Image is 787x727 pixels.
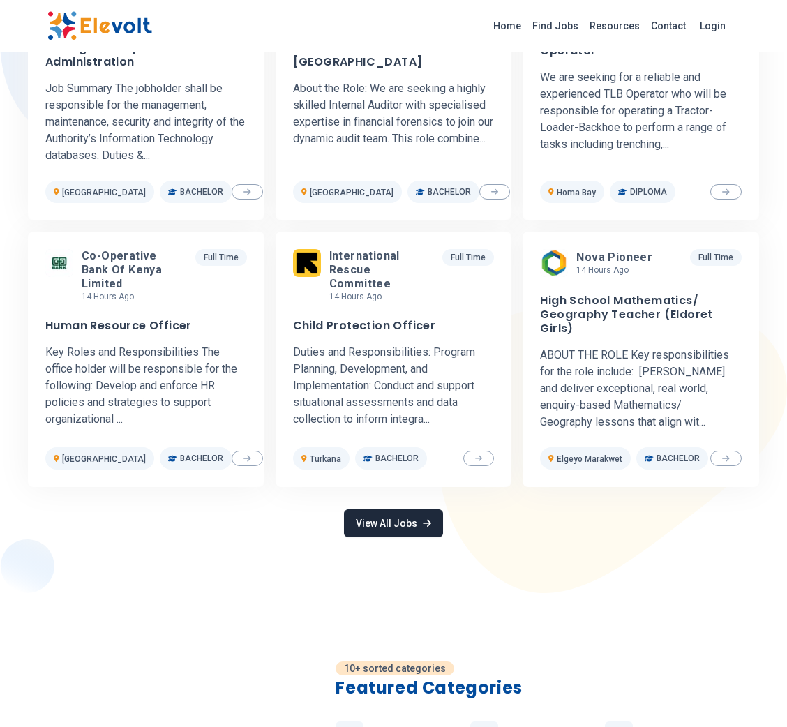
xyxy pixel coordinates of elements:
p: Full Time [690,249,742,266]
span: Bachelor [180,186,223,197]
h3: Manager Enterprise Database Administration [45,41,247,69]
p: Full Time [442,249,494,266]
a: Nova PioneerNova Pioneer14 hours agoFull TimeHigh School Mathematics/ Geography Teacher (Eldoret ... [523,232,759,487]
a: Co-operative Bank of Kenya LimitedCo-operative Bank of Kenya Limited14 hours agoFull TimeHuman Re... [28,232,264,487]
span: Elgeyo Marakwet [557,454,622,464]
p: We are seeking for a reliable and experienced TLB Operator who will be responsible for operating ... [540,69,742,153]
span: Diploma [630,186,667,197]
h3: Human Resource Officer [45,319,192,333]
span: Nova Pioneer [576,250,652,264]
p: Full Time [195,249,247,266]
span: Co-operative Bank of Kenya Limited [82,249,184,291]
span: Turkana [310,454,341,464]
img: Elevolt [47,11,152,40]
h2: Featured Categories [336,677,740,699]
h3: High School Mathematics/ Geography Teacher (Eldoret Girls) [540,294,742,336]
a: Find Jobs [527,15,584,37]
h3: Child Protection Officer [293,319,436,333]
a: Home [488,15,527,37]
span: [GEOGRAPHIC_DATA] [62,188,146,197]
span: Bachelor [428,186,471,197]
span: Homa Bay [557,188,596,197]
a: Login [691,12,734,40]
iframe: Chat Widget [717,660,787,727]
a: Contact [645,15,691,37]
span: [GEOGRAPHIC_DATA] [62,454,146,464]
a: View All Jobs [344,509,443,537]
p: About the Role: We are seeking a highly skilled Internal Auditor with specialised expertise in fi... [293,80,495,147]
p: 14 hours ago [576,264,658,276]
img: Co-operative Bank of Kenya Limited [45,249,73,277]
span: [GEOGRAPHIC_DATA] [310,188,393,197]
h3: Internal Auditor [GEOGRAPHIC_DATA] [293,41,495,69]
p: ABOUT THE ROLE Key responsibilities for the role include: [PERSON_NAME] and deliver exceptional, ... [540,347,742,430]
img: International Rescue Committee [293,249,321,277]
p: Key Roles and Responsibilities The office holder will be responsible for the following: Develop a... [45,344,247,428]
span: Bachelor [657,453,700,464]
span: Bachelor [180,453,223,464]
h3: Tractor Loader Backhoe (TLB) Operator [540,30,742,58]
p: Duties and Responsibilities: Program Planning, Development, and Implementation: Conduct and suppo... [293,344,495,428]
a: Resources [584,15,645,37]
p: 14 hours ago [82,291,190,302]
a: International Rescue CommitteeInternational Rescue Committee14 hours agoFull TimeChild Protection... [276,232,512,487]
span: International Rescue Committee [329,249,432,291]
p: Job Summary The jobholder shall be responsible for the management, maintenance, security and inte... [45,80,247,164]
p: 10+ sorted categories [336,661,454,675]
span: Bachelor [375,453,419,464]
img: Nova Pioneer [540,249,568,277]
p: 14 hours ago [329,291,437,302]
